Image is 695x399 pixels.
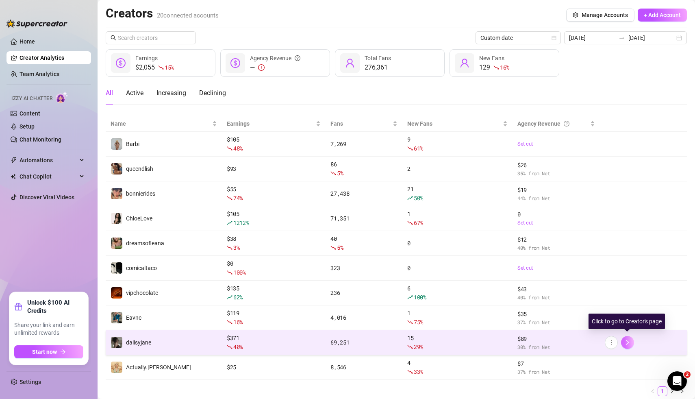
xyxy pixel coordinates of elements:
div: All [106,88,113,98]
span: Start now [32,349,57,355]
span: setting [573,12,578,18]
a: 2 [668,387,677,396]
span: $ 43 [517,285,595,294]
span: 48 % [233,144,243,152]
span: fall [330,170,336,176]
img: queendlish [111,163,122,174]
div: 0 [407,239,508,248]
img: Chat Copilot [11,174,16,179]
img: Barbi [111,138,122,150]
span: dreamsofleana [126,240,164,246]
span: fall [158,65,164,70]
span: rise [407,294,413,300]
button: Start nowarrow-right [14,345,83,358]
img: logo-BBDzfeDw.svg [7,20,67,28]
div: 2 [407,164,508,173]
li: Previous Page [648,386,658,396]
div: $ 135 [227,284,321,302]
div: 4,016 [330,313,397,322]
div: $2,055 [135,63,174,72]
span: fall [227,319,232,325]
span: 62 % [233,293,243,301]
div: $ 93 [227,164,321,173]
div: 1 [407,309,508,327]
span: $ 35 [517,310,595,318]
div: Agency Revenue [517,119,589,128]
span: 37 % from Net [517,368,595,376]
div: Declining [199,88,226,98]
span: 74 % [233,194,243,202]
div: $ 0 [227,259,321,277]
span: 15 % [165,63,174,71]
span: to [619,35,625,41]
span: fall [227,344,232,350]
img: Actually.Maria [111,362,122,373]
span: fall [227,195,232,201]
span: 75 % [414,318,423,326]
div: 323 [330,264,397,273]
span: $ 26 [517,161,595,170]
span: thunderbolt [11,157,17,164]
span: Manage Accounts [582,12,628,18]
a: Team Analytics [20,71,59,77]
span: + Add Account [644,12,681,18]
span: queendlish [126,166,153,172]
span: fall [407,220,413,226]
span: fall [407,344,413,350]
span: right [680,389,684,394]
a: Home [20,38,35,45]
div: 1 [407,209,508,227]
span: 50 % [414,194,423,202]
div: $ 38 [227,234,321,252]
span: fall [227,270,232,275]
span: 100 % [233,268,246,276]
span: 40 % [233,343,243,351]
div: $ 119 [227,309,321,327]
span: right [625,340,630,345]
th: Fans [326,116,402,132]
span: 2 [684,371,691,378]
a: Set cut [517,140,595,148]
span: gift [14,303,22,311]
span: 30 % from Net [517,343,595,351]
span: 61 % [414,144,423,152]
div: 69,251 [330,338,397,347]
a: Set cut [517,219,595,227]
span: fall [227,146,232,151]
span: exclamation-circle [258,64,265,71]
span: swap-right [619,35,625,41]
span: 16 % [500,63,509,71]
span: search [111,35,116,41]
span: left [650,389,655,394]
button: Manage Accounts [566,9,634,22]
div: 236 [330,288,397,297]
div: $ 55 [227,185,321,203]
div: 0 [407,264,508,273]
th: New Fans [402,116,513,132]
span: Share your link and earn unlimited rewards [14,321,83,337]
span: $ 12 [517,235,595,244]
span: 16 % [233,318,243,326]
span: fall [330,245,336,251]
div: 21 [407,185,508,203]
span: 5 % [337,169,343,177]
a: Creator Analytics [20,51,85,64]
span: rise [227,294,232,300]
div: Agency Revenue [250,54,300,63]
span: 20 connected accounts [157,12,219,19]
input: End date [628,33,675,42]
input: Search creators [118,33,185,42]
span: Name [111,119,211,128]
span: 29 % [414,343,423,351]
div: 8,546 [330,363,397,372]
div: $ 105 [227,209,321,227]
span: fall [407,319,413,325]
div: 27,438 [330,189,397,198]
div: 4 [407,358,508,376]
span: Automations [20,154,77,167]
span: question-circle [564,119,569,128]
div: 71,351 [330,214,397,223]
a: Setup [20,123,35,130]
span: dollar-circle [230,58,240,68]
span: rise [407,195,413,201]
